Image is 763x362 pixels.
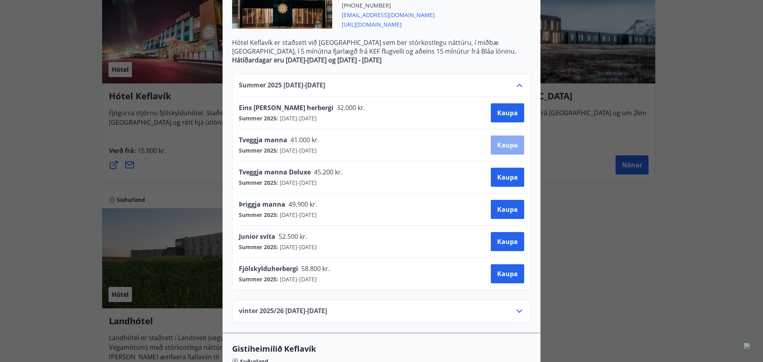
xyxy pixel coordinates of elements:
span: Summer 2025 : [239,114,278,122]
strong: Hátíðardagar eru [DATE]-[DATE] og [DATE] - [DATE] [232,56,381,64]
span: [PHONE_NUMBER] [342,2,435,10]
span: [URL][DOMAIN_NAME] [342,19,435,29]
span: 32.000 kr. [333,103,367,112]
span: Summer 2025 [DATE] - [DATE] [239,81,325,90]
span: [DATE] - [DATE] [278,114,317,122]
button: Kaupa [491,103,524,122]
p: Hótel Keflavík er staðsett við [GEOGRAPHIC_DATA] sem ber stórkostlegu náttúru, í miðbæ [GEOGRAPHI... [232,38,531,56]
span: Kaupa [497,108,518,117]
span: [EMAIL_ADDRESS][DOMAIN_NAME] [342,10,435,19]
span: Eins [PERSON_NAME] herbergi [239,103,333,112]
